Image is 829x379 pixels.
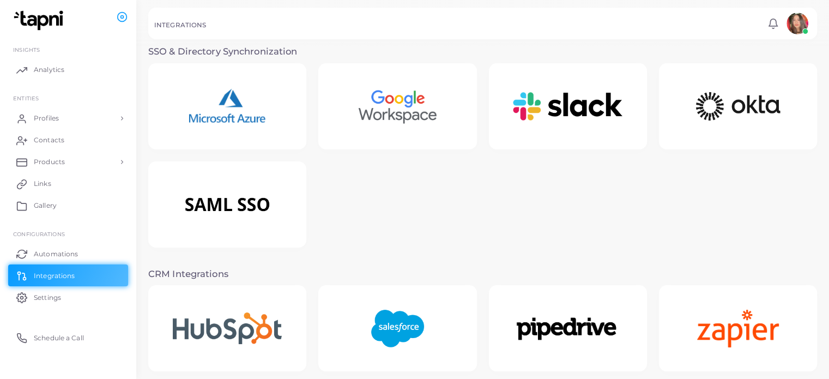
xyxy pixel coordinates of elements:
[34,157,65,167] span: Products
[13,46,40,53] span: INSIGHTS
[34,179,51,189] span: Links
[8,173,128,195] a: Links
[34,65,64,75] span: Analytics
[34,333,84,343] span: Schedule a Call
[355,294,439,363] img: Salesforce
[8,59,128,81] a: Analytics
[34,293,61,303] span: Settings
[8,195,128,216] a: Gallery
[342,73,453,141] img: Google Workspace
[13,95,39,101] span: ENTITIES
[8,129,128,151] a: Contacts
[8,151,128,173] a: Products
[154,21,206,29] h5: INTEGRATIONS
[34,271,75,281] span: Integrations
[8,286,128,308] a: Settings
[8,243,128,264] a: Automations
[8,264,128,286] a: Integrations
[8,107,128,129] a: Profiles
[8,327,128,348] a: Schedule a Call
[34,113,59,123] span: Profiles
[158,297,298,360] img: Hubspot
[148,46,817,57] h3: SSO & Directory Synchronization
[173,73,282,141] img: Microsoft Azure
[498,298,638,358] img: Pipedrive
[34,249,78,259] span: Automations
[668,77,808,136] img: Okta
[498,77,638,136] img: Slack
[13,231,65,237] span: Configurations
[682,294,794,363] img: Zapier
[158,175,298,234] img: SAML
[148,269,817,280] h3: CRM Integrations
[34,201,57,210] span: Gallery
[34,135,64,145] span: Contacts
[783,13,811,34] a: avatar
[786,13,808,34] img: avatar
[10,10,70,31] img: logo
